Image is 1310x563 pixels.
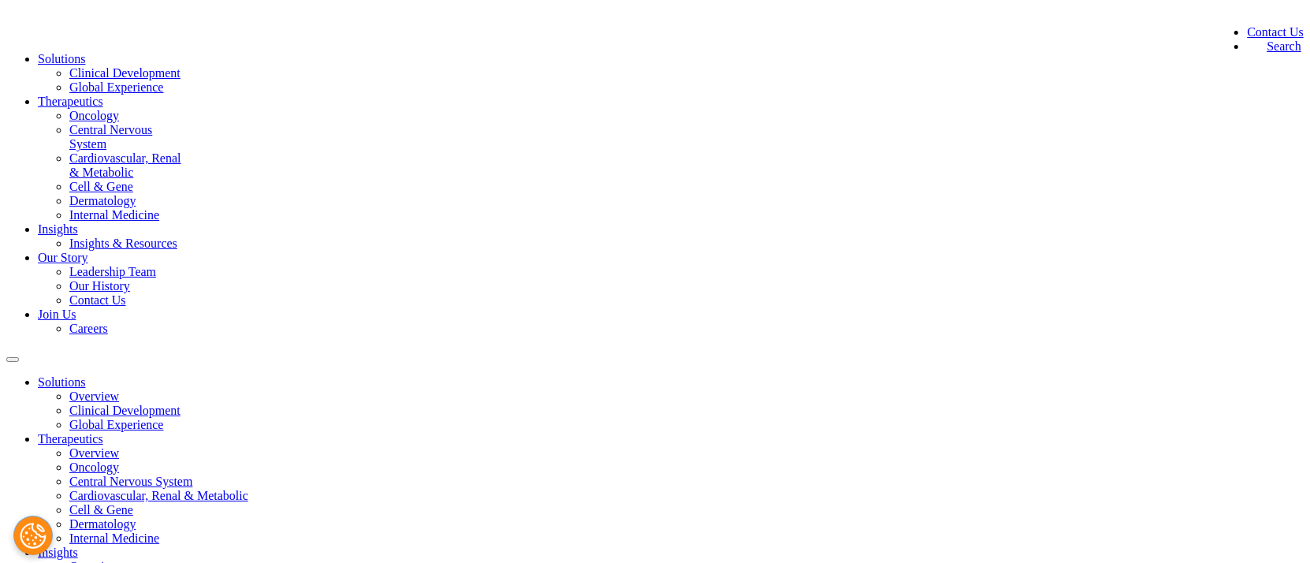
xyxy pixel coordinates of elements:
a: Oncology [69,460,119,474]
button: Cookies Settings [13,516,53,555]
a: Overview [69,446,119,460]
a: Therapeutics [38,432,103,446]
a: Contact Us [69,293,126,307]
a: Cardiovascular, Renal & Metabolic [69,489,248,502]
img: search.svg [1247,39,1263,55]
a: Join Us [38,308,76,321]
a: Overview [69,390,119,403]
a: Cell & Gene [69,503,133,516]
a: Clinical Development [69,66,180,80]
a: Search [1247,39,1301,53]
a: Internal Medicine [69,531,159,545]
a: Central Nervous System [69,475,192,488]
a: Cardiovascular, Renal & Metabolic [69,151,181,179]
a: Careers [69,322,108,335]
a: Our History [69,279,130,293]
a: Global Experience [69,418,164,431]
a: Central Nervous System [69,123,152,151]
a: Oncology [69,109,119,122]
a: Contact Us [1247,25,1304,39]
a: Insights & Resources [69,237,177,250]
a: Solutions [38,375,85,389]
a: Internal Medicine [69,208,159,222]
a: Insights [38,546,78,559]
a: Leadership Team [69,265,156,278]
a: Our Story [38,251,88,264]
a: Insights [38,222,78,236]
a: Therapeutics [38,95,103,108]
a: Global Experience [69,80,164,94]
a: Solutions [38,52,85,65]
a: Dermatology [69,194,136,207]
a: Cell & Gene [69,180,133,193]
a: Clinical Development [69,404,180,417]
a: Dermatology [69,517,136,531]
